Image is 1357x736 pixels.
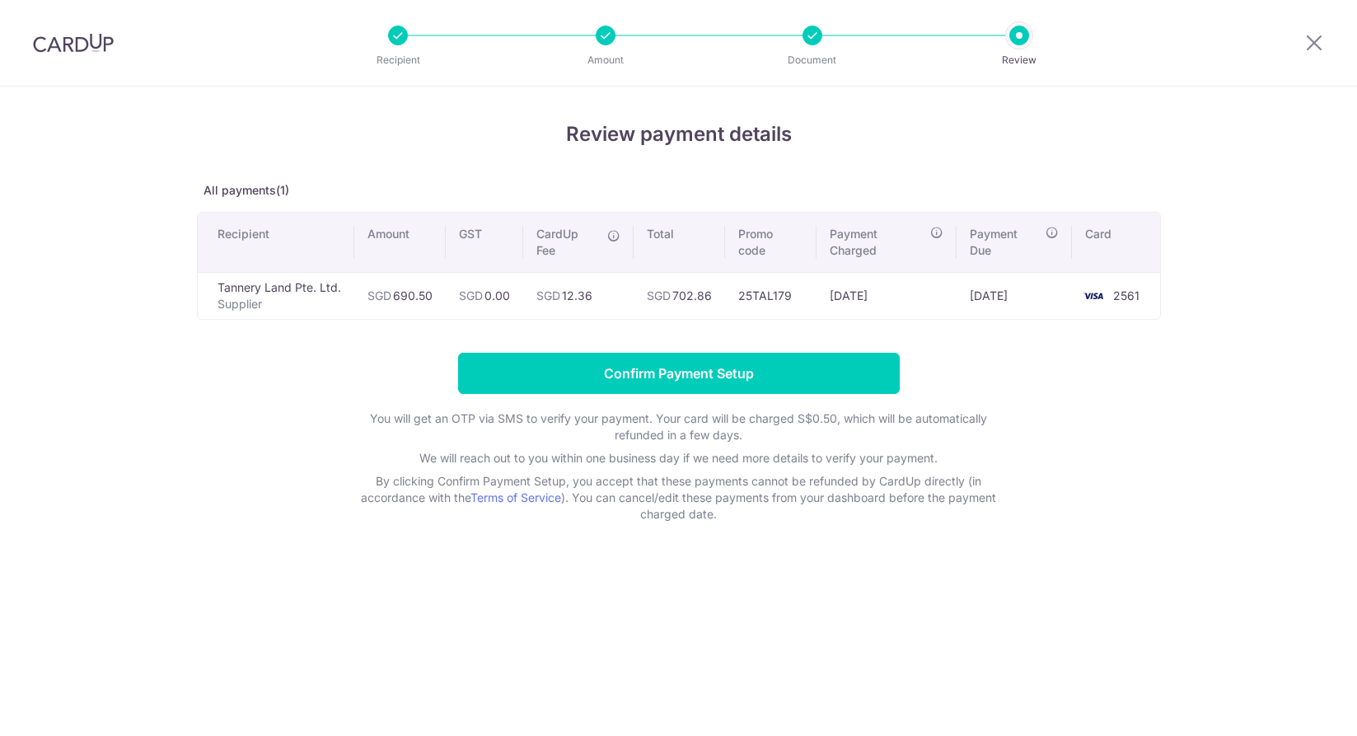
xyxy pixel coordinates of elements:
span: Payment Charged [830,226,925,259]
input: Confirm Payment Setup [458,353,900,394]
span: CardUp Fee [536,226,600,259]
p: Supplier [218,296,341,312]
p: Recipient [337,52,459,68]
p: Document [751,52,873,68]
td: [DATE] [957,272,1073,319]
img: CardUp [33,33,114,53]
th: Promo code [725,213,816,272]
th: Recipient [198,213,354,272]
td: 0.00 [446,272,523,319]
th: Total [634,213,725,272]
p: We will reach out to you within one business day if we need more details to verify your payment. [349,450,1008,466]
span: SGD [536,288,560,302]
span: SGD [367,288,391,302]
span: 2561 [1113,288,1139,302]
span: Payment Due [970,226,1041,259]
span: SGD [647,288,671,302]
th: GST [446,213,523,272]
p: Amount [545,52,667,68]
p: By clicking Confirm Payment Setup, you accept that these payments cannot be refunded by CardUp di... [349,473,1008,523]
p: You will get an OTP via SMS to verify your payment. Your card will be charged S$0.50, which will ... [349,410,1008,443]
td: 690.50 [354,272,446,319]
td: 12.36 [523,272,634,319]
h4: Review payment details [197,120,1161,149]
th: Amount [354,213,446,272]
iframe: Opens a widget where you can find more information [1252,687,1341,728]
p: Review [958,52,1080,68]
th: Card [1072,213,1159,272]
span: SGD [459,288,483,302]
td: 702.86 [634,272,725,319]
img: <span class="translation_missing" title="translation missing: en.account_steps.new_confirm_form.b... [1077,286,1110,306]
p: All payments(1) [197,182,1161,199]
td: [DATE] [817,272,957,319]
td: Tannery Land Pte. Ltd. [198,272,354,319]
a: Terms of Service [470,490,561,504]
td: 25TAL179 [725,272,816,319]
